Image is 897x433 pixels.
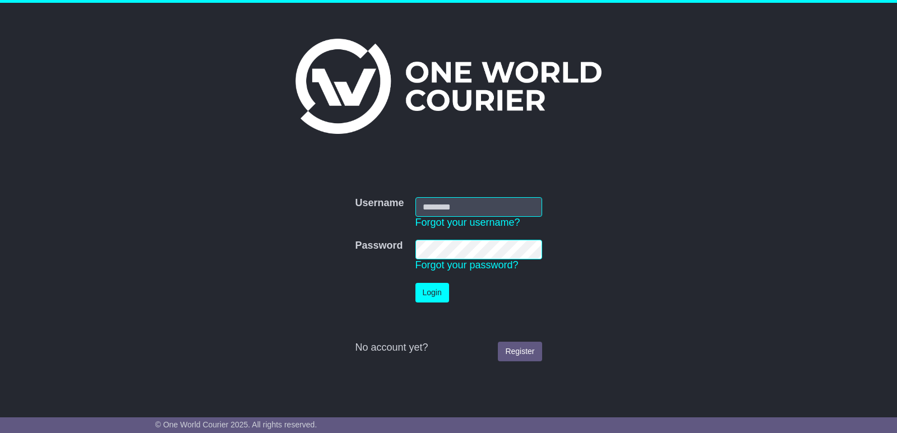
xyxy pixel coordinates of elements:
[355,197,404,209] label: Username
[498,342,542,361] a: Register
[155,420,317,429] span: © One World Courier 2025. All rights reserved.
[355,342,542,354] div: No account yet?
[415,283,449,302] button: Login
[355,240,403,252] label: Password
[415,217,520,228] a: Forgot your username?
[415,259,519,271] a: Forgot your password?
[295,39,602,134] img: One World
